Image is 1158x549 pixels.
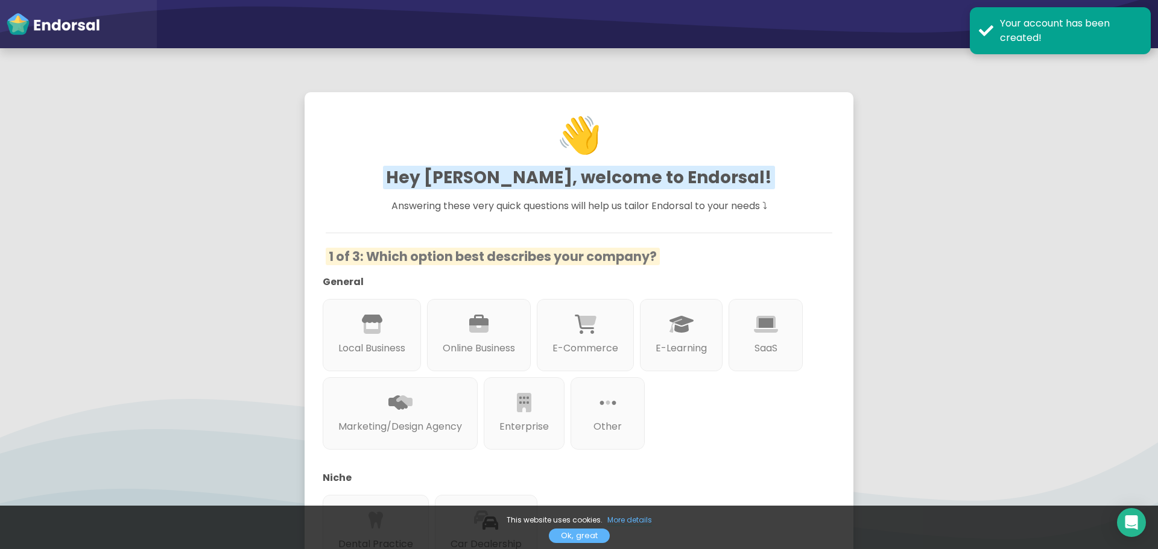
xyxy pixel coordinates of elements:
[6,12,100,36] img: endorsal-logo-white@2x.png
[326,248,660,265] span: 1 of 3: Which option best describes your company?
[338,341,405,356] p: Local Business
[744,341,787,356] p: SaaS
[323,471,817,485] p: Niche
[1117,508,1146,537] div: Open Intercom Messenger
[1000,16,1142,45] div: Your account has been created!
[499,419,549,434] p: Enterprise
[1037,6,1113,42] div: [PERSON_NAME]
[325,75,832,195] h1: 👋
[383,166,775,189] span: Hey [PERSON_NAME], welcome to Endorsal!
[391,199,767,213] span: Answering these very quick questions will help us tailor Endorsal to your needs ⤵︎
[962,12,1004,36] button: en
[586,419,629,434] p: Other
[552,341,618,356] p: E-Commerce
[323,275,817,289] p: General
[338,419,462,434] p: Marketing/Design Agency
[549,529,610,543] a: Ok, great
[1031,6,1143,42] button: [PERSON_NAME]
[507,515,603,525] span: This website uses cookies.
[607,515,652,526] a: More details
[656,341,707,356] p: E-Learning
[443,341,515,356] p: Online Business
